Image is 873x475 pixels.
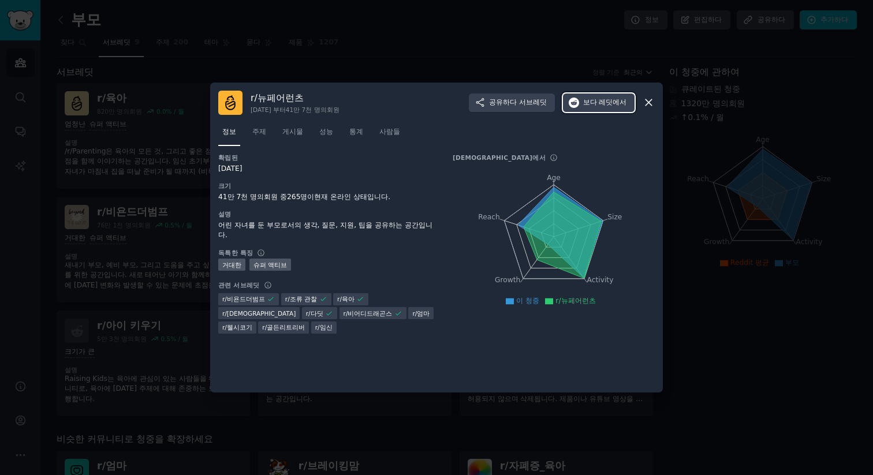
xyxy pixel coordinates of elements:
font: 비욘드더범프 [227,296,265,302]
font: 거대한 [222,261,241,268]
font: 웰시코기 [227,324,252,331]
a: 게시물 [278,123,307,147]
font: r/ [315,324,320,331]
font: 슈퍼 액티브 [253,261,287,268]
font: 어린 자녀를 둔 부모로서의 생각, 질문, 지원, 팁을 공유하는 공간입니다. [218,221,432,240]
font: 관련 서브레딧 [218,282,260,289]
font: 사람들 [379,128,400,136]
font: 비어디드래곤스 [348,310,392,317]
font: 임신 [320,324,333,331]
button: 공유하다서브레딧 [469,93,555,112]
font: [DATE] 부터 [251,106,286,113]
a: 사람들 [375,123,404,147]
font: 통계 [349,128,363,136]
font: 현재 온라인 상태입니다. [314,193,390,201]
font: r/ [337,296,342,302]
font: r/뉴페어런츠 [555,297,595,305]
a: 정보 [218,123,240,147]
font: r/ [412,310,417,317]
font: r/ [222,296,227,302]
tspan: Reach [478,212,500,220]
font: 회원 중 [264,193,287,201]
font: r/ [344,310,348,317]
font: 골든리트리버 [267,324,305,331]
font: 265명이 [287,193,314,201]
font: 육아 [342,296,355,302]
font: [DEMOGRAPHIC_DATA] [227,310,296,317]
font: 정보 [222,128,236,136]
font: r/ [262,324,267,331]
font: 엄마 [417,310,430,317]
font: 레딧에서 [599,98,626,106]
tspan: Activity [587,276,614,284]
font: 주제 [252,128,266,136]
font: 다딧 [311,310,323,317]
font: r/ [222,324,227,331]
font: [DATE] [218,164,242,173]
img: 신규 부모 [218,91,242,115]
font: 공유하다 [489,98,517,106]
font: 41만 7천 명의 [286,106,327,113]
font: r/ [222,310,227,317]
font: [DEMOGRAPHIC_DATA]에서 [453,154,546,161]
font: r/ [306,310,311,317]
tspan: Age [547,174,561,182]
a: 주제 [248,123,270,147]
font: 서브레딧 [519,98,547,106]
font: 보다 [583,98,597,106]
a: 성능 [315,123,337,147]
font: 조류 관찰 [290,296,317,302]
font: 설명 [218,211,232,218]
a: 통계 [345,123,367,147]
tspan: Size [607,212,622,220]
font: 41만 7천 명의 [218,193,264,201]
font: 회원 [327,106,339,113]
font: r/ [285,296,290,302]
font: 게시물 [282,128,303,136]
font: 크기 [218,182,232,189]
font: 뉴페어런츠 [258,92,304,103]
font: 독특한 특징 [218,249,253,256]
font: 성능 [319,128,333,136]
button: 보다레딧에서 [563,93,635,112]
tspan: Growth [495,276,520,284]
font: 이 청중 [516,297,539,305]
font: 확립된 [218,154,238,161]
font: r/ [251,92,258,103]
